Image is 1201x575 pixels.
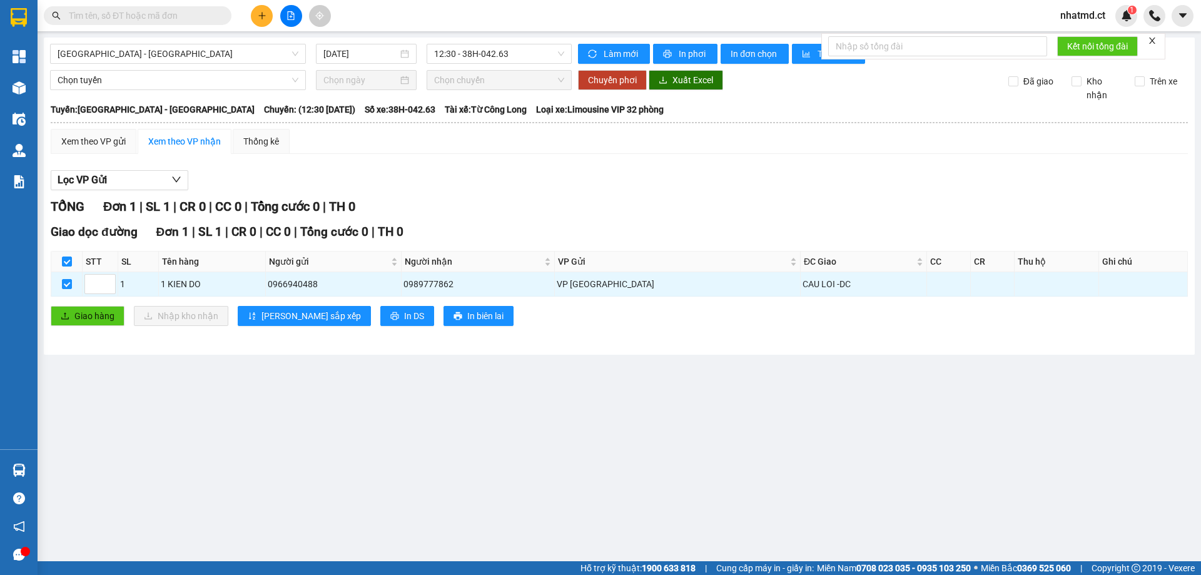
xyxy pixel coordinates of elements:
img: dashboard-icon [13,50,26,63]
span: file-add [286,11,295,20]
th: Ghi chú [1099,252,1188,272]
span: | [323,199,326,214]
button: Kết nối tổng đài [1057,36,1138,56]
span: | [294,225,297,239]
span: search [52,11,61,20]
button: sort-ascending[PERSON_NAME] sắp xếp [238,306,371,326]
span: | [173,199,176,214]
span: message [13,549,25,561]
img: solution-icon [13,175,26,188]
span: [PERSON_NAME] sắp xếp [261,309,361,323]
span: In biên lai [467,309,504,323]
span: Hà Nội - Hà Tĩnh [58,44,298,63]
span: | [1080,561,1082,575]
span: Người gửi [269,255,388,268]
span: Số xe: 38H-042.63 [365,103,435,116]
div: 1 [120,277,156,291]
span: upload [61,312,69,322]
span: | [139,199,143,214]
span: ĐC Giao [804,255,914,268]
div: Xem theo VP nhận [148,135,221,148]
span: Chọn chuyến [434,71,564,89]
span: Chuyến: (12:30 [DATE]) [264,103,355,116]
img: warehouse-icon [13,113,26,126]
span: printer [663,49,674,59]
div: 0989777862 [403,277,553,291]
span: notification [13,521,25,532]
span: 1 [1130,6,1134,14]
span: In đơn chọn [731,47,779,61]
span: copyright [1132,564,1140,572]
button: file-add [280,5,302,27]
div: Thống kê [243,135,279,148]
span: CC 0 [266,225,291,239]
span: download [659,76,667,86]
button: Lọc VP Gửi [51,170,188,190]
span: Người nhận [405,255,542,268]
input: Nhập số tổng đài [828,36,1047,56]
span: Miền Nam [817,561,971,575]
span: sort-ascending [248,312,256,322]
div: 1 KIEN DO [161,277,263,291]
img: icon-new-feature [1121,10,1132,21]
span: | [209,199,212,214]
span: SL 1 [198,225,222,239]
th: Tên hàng [159,252,266,272]
span: | [225,225,228,239]
span: CR 0 [180,199,206,214]
span: | [372,225,375,239]
strong: 0369 525 060 [1017,563,1071,573]
span: printer [454,312,462,322]
div: 0966940488 [268,277,399,291]
span: plus [258,11,266,20]
span: Giao dọc đường [51,225,138,239]
span: sync [588,49,599,59]
td: VP Mỹ Đình [555,272,801,297]
button: caret-down [1172,5,1193,27]
button: Chuyển phơi [578,70,647,90]
span: TH 0 [378,225,403,239]
div: VP [GEOGRAPHIC_DATA] [557,277,798,291]
button: downloadXuất Excel [649,70,723,90]
th: STT [83,252,118,272]
span: Cung cấp máy in - giấy in: [716,561,814,575]
span: close [1148,36,1157,45]
span: Lọc VP Gửi [58,172,107,188]
span: Tài xế: Từ Công Long [445,103,527,116]
button: downloadNhập kho nhận [134,306,228,326]
span: | [245,199,248,214]
span: | [705,561,707,575]
th: CR [971,252,1015,272]
span: Giao hàng [74,309,114,323]
button: printerIn biên lai [443,306,514,326]
sup: 1 [1128,6,1137,14]
th: SL [118,252,159,272]
span: Tổng cước 0 [300,225,368,239]
input: 15/10/2025 [323,47,398,61]
strong: 0708 023 035 - 0935 103 250 [856,563,971,573]
span: In DS [404,309,424,323]
th: Thu hộ [1015,252,1099,272]
input: Tìm tên, số ĐT hoặc mã đơn [69,9,216,23]
img: warehouse-icon [13,144,26,157]
span: TỔNG [51,199,84,214]
input: Chọn ngày [323,73,398,87]
img: logo-vxr [11,8,27,27]
span: nhatmd.ct [1050,8,1115,23]
span: In phơi [679,47,707,61]
button: printerIn phơi [653,44,717,64]
th: CC [927,252,971,272]
span: Làm mới [604,47,640,61]
span: caret-down [1177,10,1188,21]
span: | [260,225,263,239]
span: Chọn tuyến [58,71,298,89]
span: ⚪️ [974,566,978,571]
button: syncLàm mới [578,44,650,64]
span: Đơn 1 [156,225,190,239]
span: 12:30 - 38H-042.63 [434,44,564,63]
span: aim [315,11,324,20]
b: Tuyến: [GEOGRAPHIC_DATA] - [GEOGRAPHIC_DATA] [51,104,255,114]
span: Loại xe: Limousine VIP 32 phòng [536,103,664,116]
span: bar-chart [802,49,813,59]
button: aim [309,5,331,27]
